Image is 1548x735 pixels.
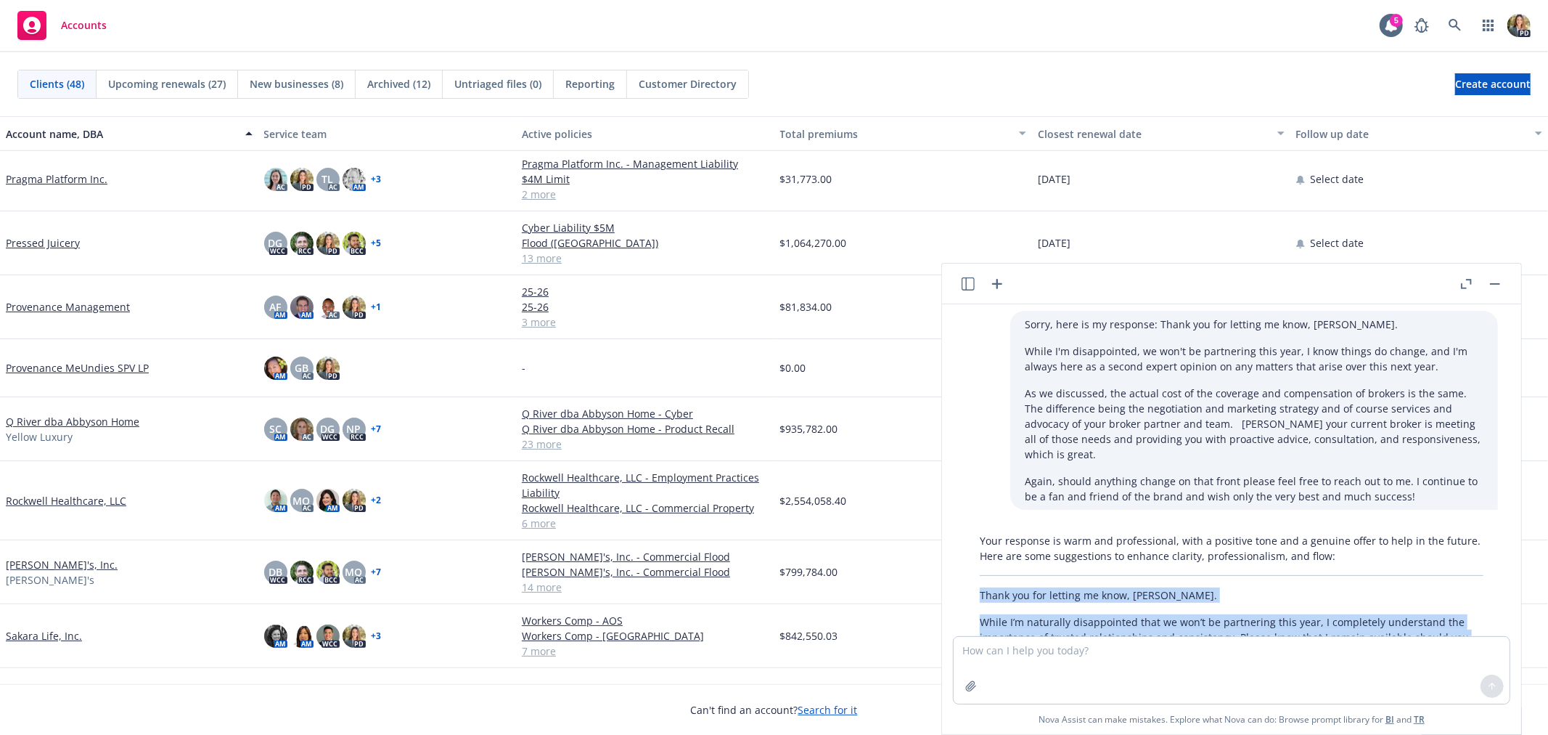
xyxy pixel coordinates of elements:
[522,643,769,659] a: 7 more
[522,299,769,314] a: 25-26
[343,232,366,255] img: photo
[522,613,769,628] a: Workers Comp - AOS
[522,126,769,142] div: Active policies
[1455,70,1531,98] span: Create account
[1311,171,1364,187] span: Select date
[6,429,73,444] span: Yellow Luxury
[1025,474,1483,504] p: Again, should anything change on that front please feel free to reach out to me. I continue to be...
[321,421,335,436] span: DG
[1390,14,1403,27] div: 5
[522,314,769,330] a: 3 more
[316,357,340,380] img: photo
[6,414,139,429] a: Q River dba Abbyson Home
[372,239,382,248] a: + 5
[774,116,1033,151] button: Total premiums
[522,421,769,436] a: Q River dba Abbyson Home - Product Recall
[372,568,382,577] a: + 7
[343,489,366,512] img: photo
[565,76,615,92] span: Reporting
[6,628,82,643] a: Sakara Life, Inc.
[1038,235,1070,251] span: [DATE]
[269,235,283,251] span: DG
[780,299,832,314] span: $81,834.00
[522,220,769,235] a: Cyber Liability $5M
[980,588,1483,603] p: Thank you for letting me know, [PERSON_NAME].
[780,126,1011,142] div: Total premiums
[367,76,430,92] span: Archived (12)
[108,76,226,92] span: Upcoming renewals (27)
[347,421,361,436] span: NP
[6,557,118,572] a: [PERSON_NAME]'s, Inc.
[522,682,769,697] a: Sunco Lighting, Inc. - Cyber
[343,625,366,648] img: photo
[316,232,340,255] img: photo
[522,187,769,202] a: 2 more
[522,156,769,171] a: Pragma Platform Inc. - Management Liability
[522,251,769,266] a: 13 more
[372,632,382,641] a: + 3
[522,436,769,452] a: 23 more
[1038,171,1070,187] span: [DATE]
[250,76,343,92] span: New businesses (8)
[6,360,149,375] a: Provenance MeUndies SPV LP
[522,284,769,299] a: 25-26
[798,703,858,717] a: Search for it
[316,489,340,512] img: photo
[522,406,769,421] a: Q River dba Abbyson Home - Cyber
[6,126,237,142] div: Account name, DBA
[6,171,107,187] a: Pragma Platform Inc.
[290,418,314,441] img: photo
[345,564,363,580] span: MQ
[1455,73,1531,95] a: Create account
[980,614,1483,660] p: While I’m naturally disappointed that we won’t be partnering this year, I completely understand t...
[1441,11,1470,40] a: Search
[948,704,1515,734] span: Nova Assist can make mistakes. Explore what Nova can do: Browse prompt library for and
[6,299,130,314] a: Provenance Management
[290,168,314,191] img: photo
[691,702,858,718] span: Can't find an account?
[639,76,737,92] span: Customer Directory
[522,564,769,580] a: [PERSON_NAME]'s, Inc. - Commercial Flood
[780,564,838,580] span: $799,784.00
[322,171,334,187] span: TL
[6,493,126,508] a: Rockwell Healthcare, LLC
[290,625,314,648] img: photo
[12,5,112,46] a: Accounts
[522,360,525,375] span: -
[780,171,832,187] span: $31,773.00
[1032,116,1290,151] button: Closest renewal date
[316,561,340,584] img: photo
[522,549,769,564] a: [PERSON_NAME]'s, Inc. - Commercial Flood
[516,116,774,151] button: Active policies
[6,235,80,251] a: Pressed Juicery
[264,168,287,191] img: photo
[780,235,847,251] span: $1,064,270.00
[372,175,382,184] a: + 3
[1407,11,1436,40] a: Report a Bug
[61,20,107,31] span: Accounts
[264,625,287,648] img: photo
[290,232,314,255] img: photo
[780,493,847,508] span: $2,554,058.40
[780,628,838,643] span: $842,550.03
[522,628,769,643] a: Workers Comp - [GEOGRAPHIC_DATA]
[522,235,769,251] a: Flood ([GEOGRAPHIC_DATA])
[1474,11,1503,40] a: Switch app
[264,357,287,380] img: photo
[1025,344,1483,374] p: While I'm disappointed, we won't be partnering this year, I know things do change, and I'm always...
[264,489,287,512] img: photo
[780,421,838,436] span: $935,782.00
[454,76,541,92] span: Untriaged files (0)
[270,299,282,314] span: AF
[343,296,366,319] img: photo
[30,76,84,92] span: Clients (48)
[290,296,314,319] img: photo
[522,500,769,516] a: Rockwell Healthcare, LLC - Commercial Property
[1296,126,1527,142] div: Follow up date
[258,116,517,151] button: Service team
[269,421,282,436] span: SC
[269,564,282,580] span: DB
[372,496,382,505] a: + 2
[1038,126,1269,142] div: Closest renewal date
[343,168,366,191] img: photo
